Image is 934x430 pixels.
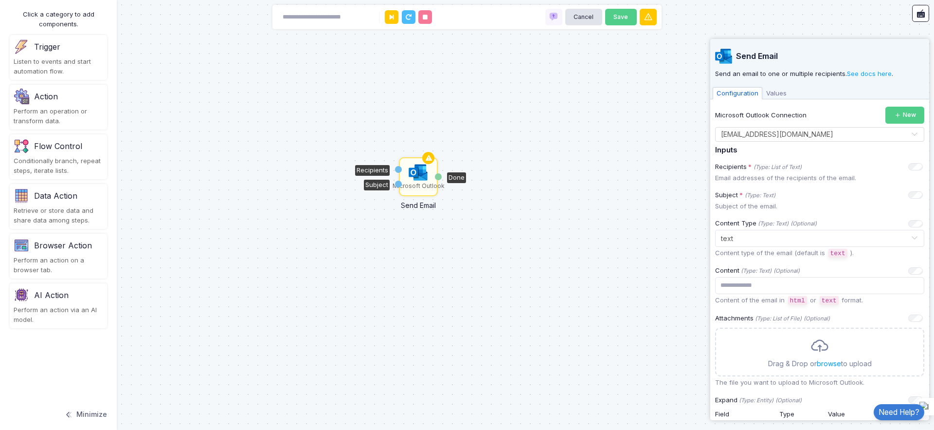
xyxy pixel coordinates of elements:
[715,314,802,323] div: Attachments
[14,57,103,76] div: Listen to events and start automation flow.
[34,91,58,102] div: Action
[715,296,924,306] p: Content of the email in or format.
[713,87,762,100] span: Configuration
[715,378,924,388] p: The file you want to upload to Microsoft Outlook.
[34,140,82,152] div: Flow Control
[14,256,103,275] div: Perform an action on a browser tab.
[825,406,910,419] th: Value
[776,406,825,419] th: Type
[715,146,924,155] h5: Inputs
[755,315,802,322] i: (Type: List of File)
[715,69,924,79] p: Send an email to one or multiple recipients. .
[768,358,872,369] div: Drag & Drop or to upload
[14,238,29,253] img: category-v1.png
[34,240,92,251] div: Browser Action
[640,9,657,26] button: Warnings
[715,111,807,120] label: Microsoft Outlook Connection
[14,138,29,154] img: flow-v1.png
[874,404,924,420] a: Need Help?
[377,195,460,210] div: Send Email
[447,172,466,183] div: Done
[14,156,103,175] div: Conditionally branch, repeat steps, iterate lists.
[775,397,802,404] i: (Optional)
[745,192,775,199] i: (Type: Text)
[14,206,103,225] div: Retrieve or store data and share data among steps.
[741,267,772,274] i: (Type: Text)
[828,249,847,258] code: text
[715,162,802,172] div: Recipients
[715,48,733,65] img: microsoft-outlook.svg
[715,395,773,405] div: Expand
[14,305,103,324] div: Perform an action via an AI model.
[605,9,637,26] button: Save
[355,165,390,176] div: Recipients
[817,358,841,369] label: browse
[715,190,775,200] div: Subject
[739,397,773,404] i: (Type: Entity)
[754,164,802,170] i: (Type: List of Text)
[715,219,789,228] div: Content Type
[34,41,60,53] div: Trigger
[820,296,839,305] code: text
[64,404,107,425] button: Minimize
[715,406,776,419] th: Field
[14,188,29,204] img: category.png
[34,289,69,301] div: AI Action
[10,10,107,29] div: Click a category to add components.
[762,87,790,100] span: Values
[773,267,800,274] i: (Optional)
[34,190,77,202] div: Data Action
[885,107,924,124] button: New
[715,266,772,276] div: Content
[14,287,29,303] img: category-v2.png
[14,39,29,55] img: trigger.png
[847,70,892,77] a: See docs here
[804,315,830,322] i: (Optional)
[715,202,924,211] p: Subject of the email.
[393,182,445,190] div: Microsoft Outlook
[736,52,925,61] span: Send Email
[758,220,789,227] i: (Type: Text)
[715,248,924,259] p: Content type of the email (default is ).
[409,163,428,182] img: microsoft-outlook.svg
[715,173,924,183] p: Email addresses of the recipients of the email.
[788,296,807,305] code: html
[14,107,103,126] div: Perform an operation or transform data.
[565,9,602,26] button: Cancel
[790,220,817,227] i: (Optional)
[364,180,390,190] div: Subject
[14,89,29,104] img: settings.png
